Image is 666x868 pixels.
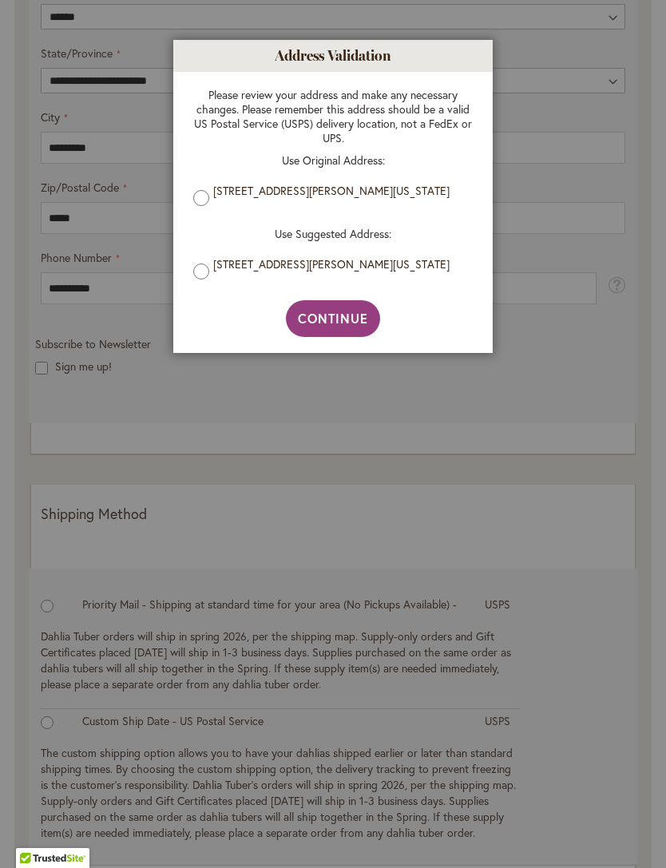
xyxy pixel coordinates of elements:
[213,184,465,198] label: [STREET_ADDRESS][PERSON_NAME][US_STATE]
[193,88,473,145] p: Please review your address and make any necessary changes. Please remember this address should be...
[286,300,381,337] button: Continue
[12,811,57,856] iframe: Launch Accessibility Center
[298,310,369,327] span: Continue
[173,40,493,72] h1: Address Validation
[213,257,465,271] label: [STREET_ADDRESS][PERSON_NAME][US_STATE]
[193,153,473,168] p: Use Original Address:
[193,227,473,241] p: Use Suggested Address:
